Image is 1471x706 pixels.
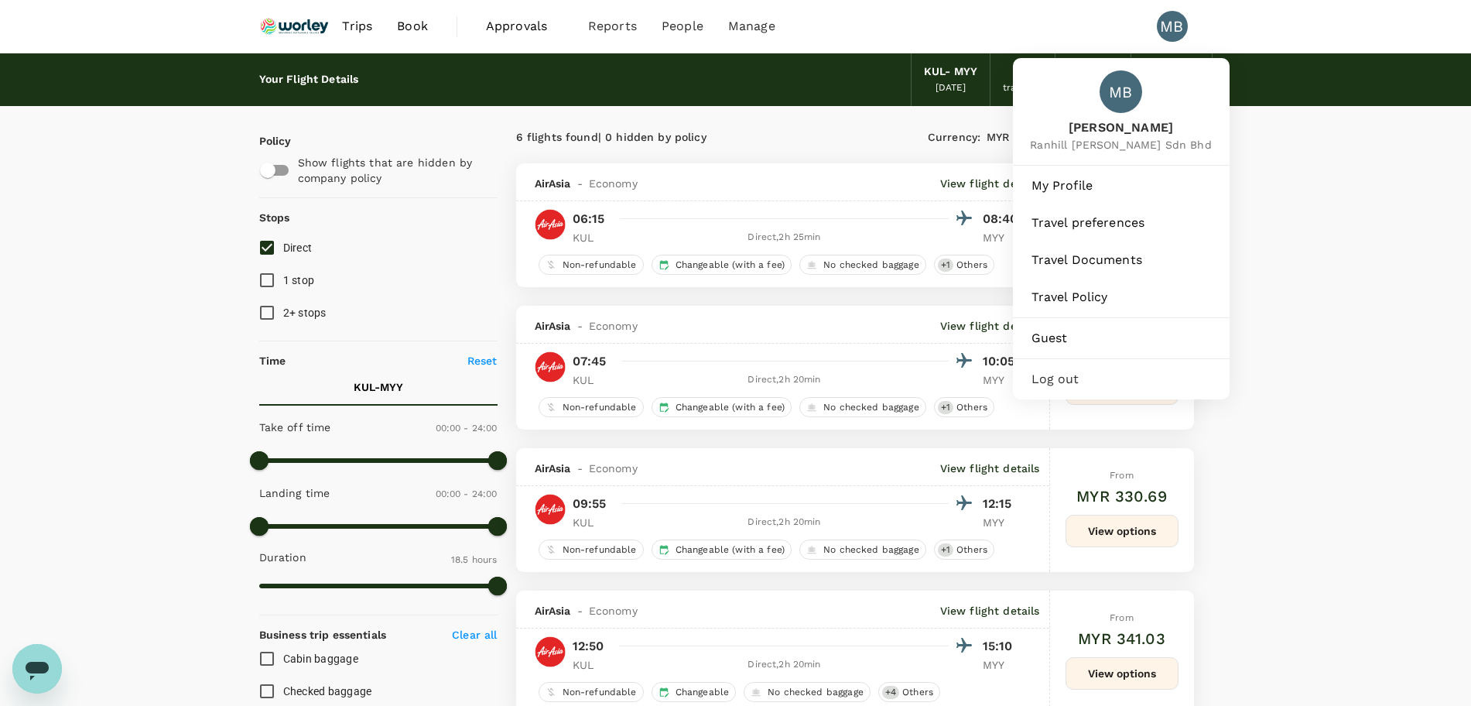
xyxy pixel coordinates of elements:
[535,603,571,619] span: AirAsia
[983,230,1021,245] p: MYY
[283,307,327,319] span: 2+ stops
[728,17,775,36] span: Manage
[1100,70,1142,113] div: MB
[934,540,994,560] div: +1Others
[1066,515,1179,547] button: View options
[397,17,428,36] span: Book
[1031,288,1211,307] span: Travel Policy
[259,71,359,88] div: Your Flight Details
[259,485,330,501] p: Landing time
[1019,280,1223,314] a: Travel Policy
[652,682,737,702] div: Changeable
[589,461,638,476] span: Economy
[1157,11,1188,42] div: MB
[1030,137,1211,153] span: Ranhill [PERSON_NAME] Sdn Bhd
[436,423,498,434] span: 00:00 - 24:00
[535,209,566,240] img: AK
[259,353,286,368] p: Time
[283,242,313,254] span: Direct
[1019,243,1223,277] a: Travel Documents
[259,133,273,149] p: Policy
[539,397,644,417] div: Non-refundable
[983,515,1021,530] p: MYY
[556,259,643,272] span: Non-refundable
[1031,176,1211,195] span: My Profile
[535,176,571,191] span: AirAsia
[938,543,953,557] span: + 1
[1019,206,1223,240] a: Travel preferences
[1019,169,1223,203] a: My Profile
[12,644,62,694] iframe: Button to launch messaging window
[259,550,306,565] p: Duration
[799,397,926,417] div: No checked baggage
[342,17,372,36] span: Trips
[817,259,925,272] span: No checked baggage
[571,176,589,191] span: -
[652,540,792,560] div: Changeable (with a fee)
[938,401,953,414] span: + 1
[516,129,855,146] div: 6 flights found | 0 hidden by policy
[467,353,498,368] p: Reset
[451,554,498,565] span: 18.5 hours
[983,210,1021,228] p: 08:40
[1078,626,1165,651] h6: MYR 341.03
[535,351,566,382] img: AK
[1031,251,1211,269] span: Travel Documents
[1110,612,1134,623] span: From
[799,255,926,275] div: No checked baggage
[259,420,331,435] p: Take off time
[940,176,1040,191] p: View flight details
[896,686,939,699] span: Others
[573,515,611,530] p: KUL
[589,176,638,191] span: Economy
[652,255,792,275] div: Changeable (with a fee)
[452,627,497,643] p: Clear all
[621,657,949,673] div: Direct , 2h 20min
[950,543,994,557] span: Others
[283,685,372,697] span: Checked baggage
[535,494,566,525] img: AK
[573,495,607,513] p: 09:55
[571,603,589,619] span: -
[1019,321,1223,355] a: Guest
[669,543,791,557] span: Changeable (with a fee)
[669,259,791,272] span: Changeable (with a fee)
[1031,214,1211,232] span: Travel preferences
[621,515,949,530] div: Direct , 2h 20min
[1003,81,1042,96] div: traveller
[621,372,949,388] div: Direct , 2h 20min
[573,372,611,388] p: KUL
[556,401,643,414] span: Non-refundable
[259,9,330,43] img: Ranhill Worley Sdn Bhd
[1010,127,1031,149] button: Open
[934,255,994,275] div: +1Others
[938,259,953,272] span: + 1
[573,230,611,245] p: KUL
[1110,470,1134,481] span: From
[589,318,638,334] span: Economy
[817,401,925,414] span: No checked baggage
[573,637,604,656] p: 12:50
[652,397,792,417] div: Changeable (with a fee)
[761,686,870,699] span: No checked baggage
[486,17,563,36] span: Approvals
[259,629,387,641] strong: Business trip essentials
[259,211,290,224] strong: Stops
[1030,119,1211,137] span: [PERSON_NAME]
[571,318,589,334] span: -
[983,372,1021,388] p: MYY
[571,461,589,476] span: -
[928,129,980,146] span: Currency :
[535,318,571,334] span: AirAsia
[662,17,703,36] span: People
[535,461,571,476] span: AirAsia
[817,543,925,557] span: No checked baggage
[882,686,899,699] span: + 4
[940,603,1040,619] p: View flight details
[744,682,871,702] div: No checked baggage
[983,495,1021,513] p: 12:15
[1031,370,1211,389] span: Log out
[669,401,791,414] span: Changeable (with a fee)
[573,210,605,228] p: 06:15
[878,682,940,702] div: +4Others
